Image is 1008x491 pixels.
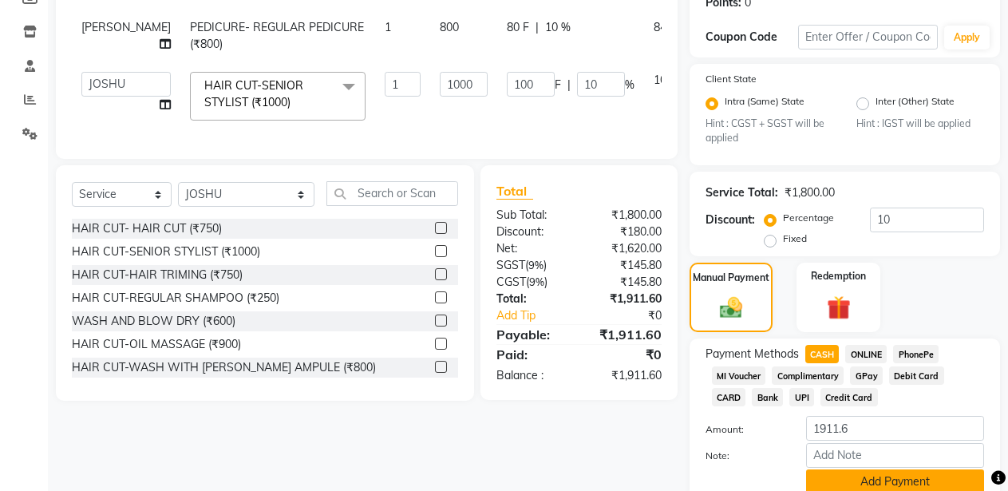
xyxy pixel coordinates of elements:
span: PhonePe [893,345,939,363]
div: HAIR CUT-SENIOR STYLIST (₹1000) [72,244,260,260]
a: x [291,95,298,109]
label: Redemption [811,269,866,283]
div: Sub Total: [484,207,579,224]
span: Credit Card [820,388,878,406]
span: [PERSON_NAME] [81,20,171,34]
span: 1 [385,20,391,34]
div: Total: [484,291,579,307]
span: Debit Card [889,366,944,385]
span: 9% [528,259,544,271]
input: Search or Scan [326,181,459,206]
div: ₹1,620.00 [579,240,673,257]
span: Complimentary [772,366,844,385]
label: Intra (Same) State [725,94,804,113]
div: ₹145.80 [579,257,673,274]
small: Hint : CGST + SGST will be applied [706,117,833,146]
div: Balance : [484,367,579,384]
div: Discount: [706,212,755,228]
span: CGST [496,275,526,289]
label: Client State [706,72,757,86]
div: Service Total: [706,184,778,201]
span: | [567,77,571,93]
div: ₹0 [595,307,674,324]
div: HAIR CUT- HAIR CUT (₹750) [72,220,222,237]
span: F [555,77,561,93]
img: _cash.svg [713,295,749,320]
input: Enter Offer / Coupon Code [798,25,938,49]
div: ₹1,800.00 [579,207,673,224]
div: HAIR CUT-WASH WITH [PERSON_NAME] AMPULE (₹800) [72,359,376,376]
label: Amount: [694,422,794,437]
a: Add Tip [484,307,595,324]
span: 800 [440,20,459,34]
span: 1062 [654,73,679,87]
div: ₹1,911.60 [579,325,673,344]
span: 9% [529,275,544,288]
span: 10 % [545,19,571,36]
label: Note: [694,449,794,463]
div: Net: [484,240,579,257]
div: WASH AND BLOW DRY (₹600) [72,313,235,330]
div: ₹1,911.60 [579,291,673,307]
span: HAIR CUT-SENIOR STYLIST (₹1000) [204,78,303,109]
div: ₹145.80 [579,274,673,291]
input: Add Note [806,443,984,468]
span: 80 F [507,19,529,36]
span: PEDICURE- REGULAR PEDICURE (₹800) [190,20,364,51]
div: ( ) [484,257,579,274]
div: ( ) [484,274,579,291]
span: CASH [805,345,840,363]
div: ₹1,800.00 [785,184,835,201]
span: Payment Methods [706,346,799,362]
div: ₹180.00 [579,224,673,240]
label: Inter (Other) State [876,94,955,113]
span: SGST [496,258,525,272]
span: 849.6 [654,20,682,34]
span: Bank [752,388,783,406]
img: _gift.svg [820,293,859,323]
div: Coupon Code [706,29,798,46]
div: ₹0 [579,345,673,364]
label: Percentage [783,211,834,225]
span: CARD [712,388,746,406]
span: ONLINE [845,345,887,363]
div: Paid: [484,345,579,364]
span: UPI [789,388,814,406]
small: Hint : IGST will be applied [856,117,984,131]
span: Total [496,183,533,200]
span: % [625,77,634,93]
div: HAIR CUT-REGULAR SHAMPOO (₹250) [72,290,279,307]
span: GPay [850,366,883,385]
span: MI Voucher [712,366,766,385]
label: Manual Payment [693,271,769,285]
div: HAIR CUT-HAIR TRIMING (₹750) [72,267,243,283]
span: | [536,19,539,36]
div: Discount: [484,224,579,240]
div: Payable: [484,325,579,344]
button: Apply [944,26,990,49]
label: Fixed [783,232,807,246]
input: Amount [806,416,984,441]
div: ₹1,911.60 [579,367,673,384]
div: HAIR CUT-OIL MASSAGE (₹900) [72,336,241,353]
